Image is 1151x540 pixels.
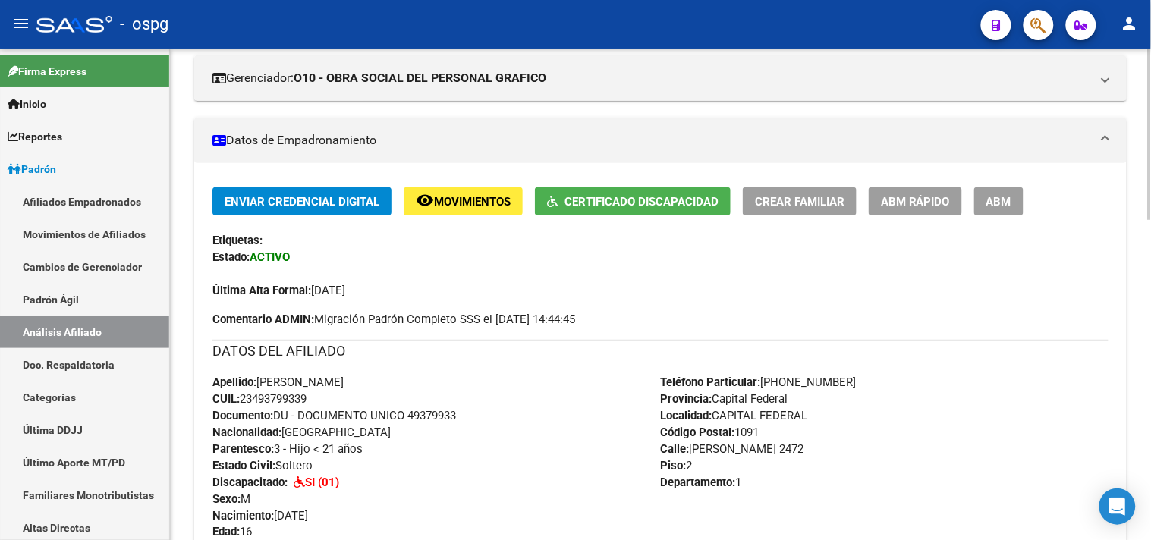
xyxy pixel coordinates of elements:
strong: Etiquetas: [212,234,263,247]
mat-icon: menu [12,14,30,33]
span: Reportes [8,128,62,145]
span: Inicio [8,96,46,112]
mat-icon: remove_red_eye [416,191,434,209]
strong: Documento: [212,409,273,422]
button: Movimientos [404,187,523,215]
span: Padrón [8,161,56,177]
button: ABM Rápido [869,187,962,215]
span: Movimientos [434,195,511,209]
span: ABM Rápido [881,195,950,209]
strong: Última Alta Formal: [212,284,311,297]
strong: Piso: [661,459,687,472]
span: Migración Padrón Completo SSS el [DATE] 14:44:45 [212,311,575,328]
strong: Departamento: [661,476,736,489]
span: 1 [661,476,742,489]
span: M [212,492,250,506]
h3: DATOS DEL AFILIADO [212,341,1109,362]
span: 23493799339 [212,392,307,406]
strong: Estado Civil: [212,459,275,472]
button: Crear Familiar [743,187,857,215]
span: Crear Familiar [755,195,844,209]
mat-expansion-panel-header: Datos de Empadronamiento [194,118,1127,163]
strong: Sexo: [212,492,241,506]
mat-panel-title: Gerenciador: [212,70,1090,86]
mat-icon: person [1121,14,1139,33]
span: 16 [212,526,252,539]
span: CAPITAL FEDERAL [661,409,808,422]
span: Soltero [212,459,313,472]
span: 1091 [661,425,759,439]
strong: O10 - OBRA SOCIAL DEL PERSONAL GRAFICO [294,70,546,86]
span: Firma Express [8,63,86,80]
button: Certificado Discapacidad [535,187,731,215]
div: Open Intercom Messenger [1099,488,1136,525]
strong: SI (01) [305,476,339,489]
strong: Localidad: [661,409,712,422]
span: Certificado Discapacidad [564,195,719,209]
strong: Edad: [212,526,240,539]
span: - ospg [120,8,168,41]
mat-panel-title: Datos de Empadronamiento [212,132,1090,149]
mat-expansion-panel-header: Gerenciador:O10 - OBRA SOCIAL DEL PERSONAL GRAFICO [194,55,1127,101]
strong: Comentario ADMIN: [212,312,314,326]
strong: Provincia: [661,392,712,406]
span: [PHONE_NUMBER] [661,375,857,389]
strong: Parentesco: [212,442,274,456]
span: [DATE] [212,509,308,523]
strong: Código Postal: [661,425,735,439]
span: [GEOGRAPHIC_DATA] [212,425,391,439]
button: Enviar Credencial Digital [212,187,392,215]
strong: Apellido: [212,375,256,389]
span: Capital Federal [661,392,788,406]
strong: Nacimiento: [212,509,274,523]
span: [DATE] [212,284,345,297]
strong: Teléfono Particular: [661,375,761,389]
strong: ACTIVO [250,250,290,264]
span: [PERSON_NAME] [212,375,344,389]
strong: Calle: [661,442,690,456]
span: 3 - Hijo < 21 años [212,442,363,456]
strong: Estado: [212,250,250,264]
strong: Discapacitado: [212,476,288,489]
strong: CUIL: [212,392,240,406]
span: ABM [986,195,1011,209]
span: [PERSON_NAME] 2472 [661,442,804,456]
span: 2 [661,459,693,472]
button: ABM [974,187,1024,215]
strong: Nacionalidad: [212,425,281,439]
span: DU - DOCUMENTO UNICO 49379933 [212,409,456,422]
span: Enviar Credencial Digital [225,195,379,209]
